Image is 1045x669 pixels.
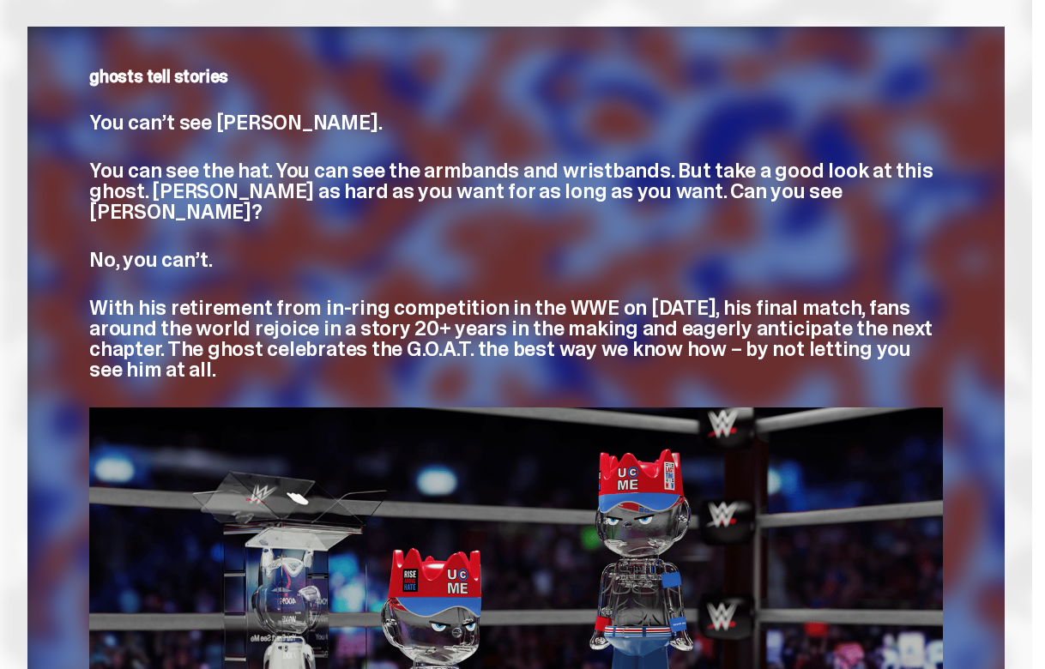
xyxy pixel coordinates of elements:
[89,157,933,225] span: You can see the hat. You can see the armbands and wristbands. But take a good look at this ghost....
[89,68,943,85] p: ghosts tell stories
[89,109,382,136] span: You can’t see [PERSON_NAME].
[89,294,933,383] span: With his retirement from in-ring competition in the WWE on [DATE], his final match, fans around t...
[89,246,213,273] span: No, you can’t.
